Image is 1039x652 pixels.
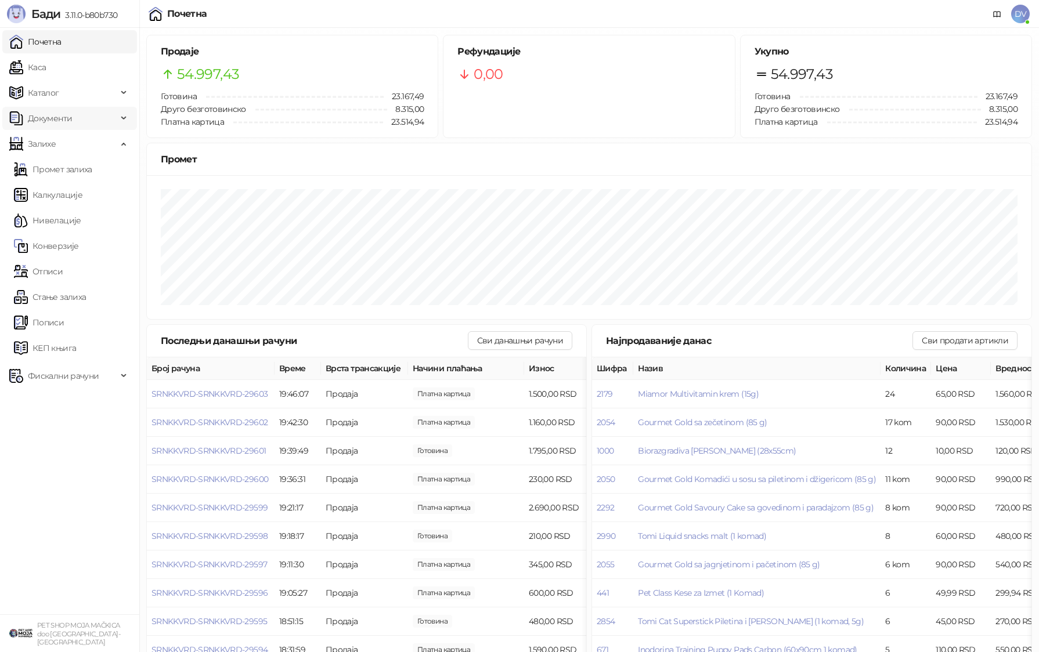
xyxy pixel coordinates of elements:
[413,501,475,514] span: 2.690,00
[275,408,321,437] td: 19:42:30
[151,502,268,513] button: SRNKKVRD-SRNKKVRD-29599
[597,389,612,399] button: 2179
[321,408,408,437] td: Продаја
[524,357,611,380] th: Износ
[524,380,611,408] td: 1.500,00 RSD
[321,437,408,465] td: Продаја
[413,586,475,599] span: 600,00
[413,615,452,628] span: 1.000,00
[755,104,840,114] span: Друго безготовинско
[638,389,759,399] button: Miamor Multivitamin krem (15g)
[387,103,424,115] span: 8.315,00
[408,357,524,380] th: Начини плаћања
[881,607,931,636] td: 6
[638,474,876,484] button: Gourmet Gold Komadići u sosu sa piletinom i džigericom (85 g)
[275,607,321,636] td: 18:51:15
[14,260,63,283] a: Отписи
[881,494,931,522] td: 8 kom
[524,522,611,550] td: 210,00 RSD
[9,622,33,645] img: 64x64-companyLogo-9f44b8df-f022-41eb-b7d6-300ad218de09.png
[413,558,475,571] span: 345,00
[151,417,268,428] button: SRNKKVRD-SRNKKVRD-29602
[524,550,611,579] td: 345,00 RSD
[881,357,931,380] th: Количина
[151,531,268,541] button: SRNKKVRD-SRNKKVRD-29598
[413,387,475,400] span: 1.500,00
[931,380,991,408] td: 65,00 RSD
[383,115,424,128] span: 23.514,94
[881,522,931,550] td: 8
[597,531,615,541] button: 2990
[638,588,764,598] button: Pet Class Kese za Izmet (1 Komad)
[524,465,611,494] td: 230,00 RSD
[638,559,820,570] button: Gourmet Gold sa jagnjetinom i pačetinom (85 g)
[597,417,615,428] button: 2054
[931,607,991,636] td: 45,00 RSD
[755,91,791,102] span: Готовина
[275,465,321,494] td: 19:36:31
[161,334,468,348] div: Последњи данашњи рачуни
[468,331,572,350] button: Сви данашњи рачуни
[177,63,239,85] span: 54.997,43
[413,444,452,457] span: 2.000,00
[881,550,931,579] td: 6 kom
[14,209,81,232] a: Нивелације
[321,357,408,380] th: Врста трансакције
[321,380,408,408] td: Продаја
[638,417,767,428] button: Gourmet Gold sa zečetinom (85 g)
[151,474,268,484] button: SRNKKVRD-SRNKKVRD-29600
[638,531,766,541] button: Tomi Liquid snacks malt (1 komad)
[931,437,991,465] td: 10,00 RSD
[161,104,246,114] span: Друго безготовинско
[167,9,207,19] div: Почетна
[151,445,266,456] span: SRNKKVRD-SRNKKVRD-29601
[161,91,197,102] span: Готовина
[524,494,611,522] td: 2.690,00 RSD
[321,465,408,494] td: Продаја
[474,63,503,85] span: 0,00
[275,380,321,408] td: 19:46:07
[14,336,76,360] a: КЕП књига
[597,502,614,513] button: 2292
[151,559,267,570] button: SRNKKVRD-SRNKKVRD-29597
[384,90,424,103] span: 23.167,49
[321,550,408,579] td: Продаја
[597,445,614,456] button: 1000
[881,380,931,408] td: 24
[638,502,874,513] button: Gourmet Gold Savoury Cake sa govedinom i paradajzom (85 g)
[638,445,796,456] span: Biorazgradiva [PERSON_NAME] (28x55cm)
[1011,5,1030,23] span: DV
[597,559,614,570] button: 2055
[638,616,864,626] span: Tomi Cat Superstick Piletina i [PERSON_NAME] (1 komad, 5g)
[37,621,120,646] small: PET SHOP MOJA MAČKICA doo [GEOGRAPHIC_DATA]-[GEOGRAPHIC_DATA]
[9,56,46,79] a: Каса
[151,616,267,626] button: SRNKKVRD-SRNKKVRD-29595
[321,522,408,550] td: Продаја
[14,158,92,181] a: Промет залиха
[151,389,268,399] button: SRNKKVRD-SRNKKVRD-29603
[931,465,991,494] td: 90,00 RSD
[151,588,268,598] button: SRNKKVRD-SRNKKVRD-29596
[931,494,991,522] td: 90,00 RSD
[524,408,611,437] td: 1.160,00 RSD
[275,522,321,550] td: 19:18:17
[881,579,931,607] td: 6
[881,408,931,437] td: 17 kom
[988,5,1006,23] a: Документација
[931,579,991,607] td: 49,99 RSD
[981,103,1018,115] span: 8.315,00
[14,234,79,258] a: Конверзије
[28,107,72,130] span: Документи
[931,408,991,437] td: 90,00 RSD
[524,579,611,607] td: 600,00 RSD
